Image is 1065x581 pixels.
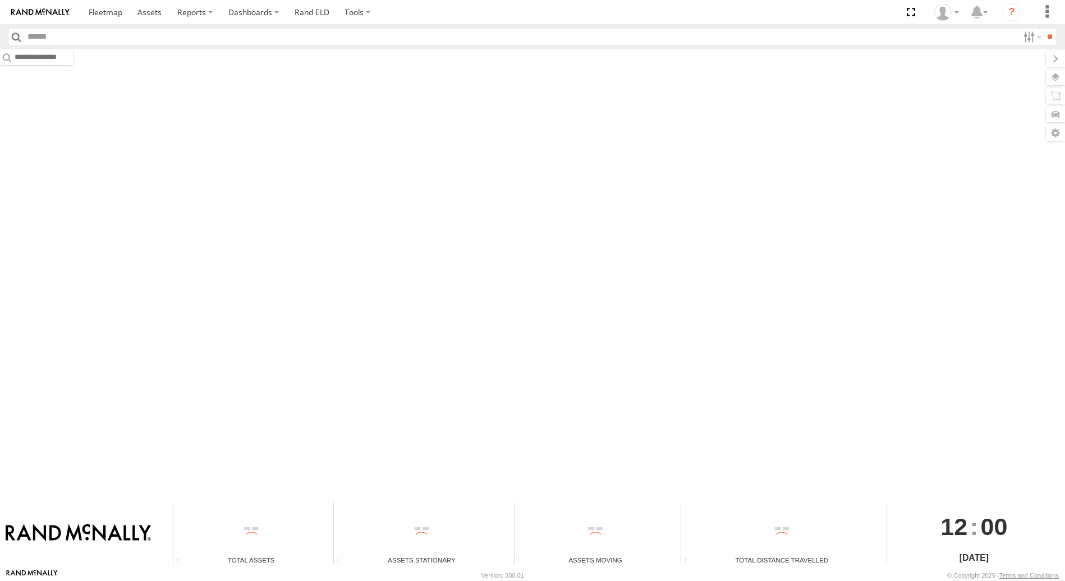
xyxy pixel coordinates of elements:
[481,572,524,579] div: Version: 308.01
[887,551,1061,565] div: [DATE]
[334,556,351,565] div: Total number of assets current stationary.
[334,555,510,565] div: Assets Stationary
[980,502,1007,551] span: 00
[681,555,883,565] div: Total Distance Travelled
[6,570,58,581] a: Visit our Website
[173,556,190,565] div: Total number of Enabled Assets
[515,556,531,565] div: Total number of assets current in transit.
[947,572,1059,579] div: © Copyright 2025 -
[173,555,329,565] div: Total Assets
[515,555,677,565] div: Assets Moving
[1046,125,1065,141] label: Map Settings
[681,556,698,565] div: Total distance travelled by all assets within specified date range and applied filters
[1019,29,1043,45] label: Search Filter Options
[940,502,967,551] span: 12
[999,572,1059,579] a: Terms and Conditions
[1003,3,1021,21] i: ?
[11,8,70,16] img: rand-logo.svg
[930,4,963,21] div: Gene Roberts
[6,524,151,543] img: Rand McNally
[887,502,1061,551] div: :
